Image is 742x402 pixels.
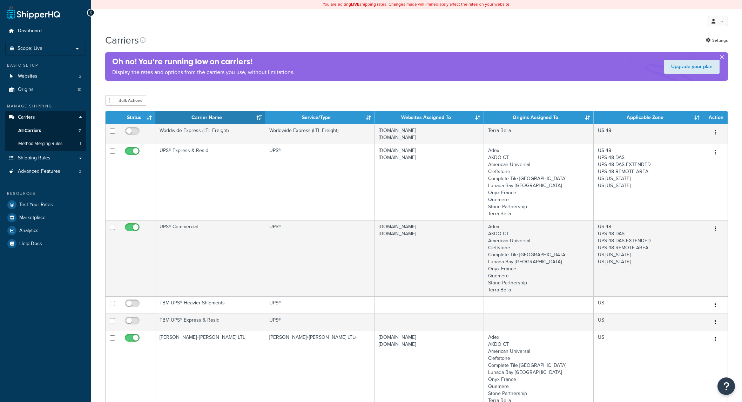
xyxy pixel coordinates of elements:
button: Open Resource Center [717,377,735,395]
a: Shipping Rules [5,152,86,165]
th: Websites Assigned To: activate to sort column ascending [375,111,484,124]
span: Analytics [19,228,39,234]
div: Resources [5,191,86,197]
a: Advanced Features 3 [5,165,86,178]
td: Adex AKDO CT American Universal Cleftstone Complete Tile [GEOGRAPHIC_DATA] Lunada Bay [GEOGRAPHIC... [484,144,593,220]
th: Action [703,111,728,124]
td: Worldwide Express (LTL Freight) [265,124,375,144]
th: Origins Assigned To: activate to sort column ascending [484,111,593,124]
span: Carriers [18,114,35,120]
td: UPS® [265,314,375,331]
span: 7 [79,128,81,134]
td: US [594,314,703,331]
a: Dashboard [5,25,86,38]
td: UPS® [265,296,375,314]
td: [DOMAIN_NAME] [DOMAIN_NAME] [375,124,484,144]
a: Method Merging Rules 1 [5,137,86,150]
td: TBM UPS® Heavier Shipments [155,296,265,314]
span: 10 [77,87,81,93]
li: All Carriers [5,124,86,137]
a: Origins 10 [5,83,86,96]
span: Websites [18,73,38,79]
span: 1 [80,141,81,147]
td: US 48 UPS 48 DAS UPS 48 DAS EXTENDED UPS 48 REMOTE AREA US [US_STATE] US [US_STATE] [594,144,703,220]
span: Dashboard [18,28,42,34]
th: Service/Type: activate to sort column ascending [265,111,375,124]
div: Manage Shipping [5,103,86,109]
span: Scope: Live [18,46,42,52]
a: ShipperHQ Home [7,5,60,19]
button: Bulk Actions [105,95,146,106]
a: Help Docs [5,237,86,250]
h4: Oh no! You’re running low on carriers! [112,56,295,67]
span: Method Merging Rules [18,141,62,147]
a: Upgrade your plan [664,60,720,74]
span: Test Your Rates [19,202,53,208]
span: Advanced Features [18,169,60,174]
span: Help Docs [19,241,42,247]
h1: Carriers [105,33,139,47]
a: Marketplace [5,211,86,224]
a: Carriers [5,111,86,124]
li: Carriers [5,111,86,151]
a: Test Your Rates [5,198,86,211]
span: Origins [18,87,34,93]
li: Advanced Features [5,165,86,178]
li: Method Merging Rules [5,137,86,150]
li: Origins [5,83,86,96]
span: 2 [79,73,81,79]
td: UPS® Express & Resid [155,144,265,220]
td: TBM UPS® Express & Resid [155,314,265,331]
td: [DOMAIN_NAME] [DOMAIN_NAME] [375,220,484,296]
td: Worldwide Express (LTL Freight) [155,124,265,144]
td: Adex AKDO CT American Universal Cleftstone Complete Tile [GEOGRAPHIC_DATA] Lunada Bay [GEOGRAPHIC... [484,220,593,296]
th: Applicable Zone: activate to sort column ascending [594,111,703,124]
td: UPS® Commercial [155,220,265,296]
li: Websites [5,70,86,83]
th: Carrier Name: activate to sort column ascending [155,111,265,124]
p: Display the rates and options from the carriers you use, without limitations. [112,67,295,77]
td: UPS® [265,220,375,296]
td: US [594,296,703,314]
span: 3 [79,169,81,174]
a: Settings [706,35,728,45]
b: LIVE [351,1,359,7]
span: All Carriers [18,128,41,134]
td: US 48 [594,124,703,144]
a: Analytics [5,224,86,237]
td: US 48 UPS 48 DAS UPS 48 DAS EXTENDED UPS 48 REMOTE AREA US [US_STATE] US [US_STATE] [594,220,703,296]
a: Websites 2 [5,70,86,83]
th: Status: activate to sort column ascending [119,111,155,124]
a: All Carriers 7 [5,124,86,137]
td: Terra Bella [484,124,593,144]
div: Basic Setup [5,62,86,68]
td: [DOMAIN_NAME] [DOMAIN_NAME] [375,144,484,220]
td: UPS® [265,144,375,220]
span: Marketplace [19,215,46,221]
span: Shipping Rules [18,155,50,161]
